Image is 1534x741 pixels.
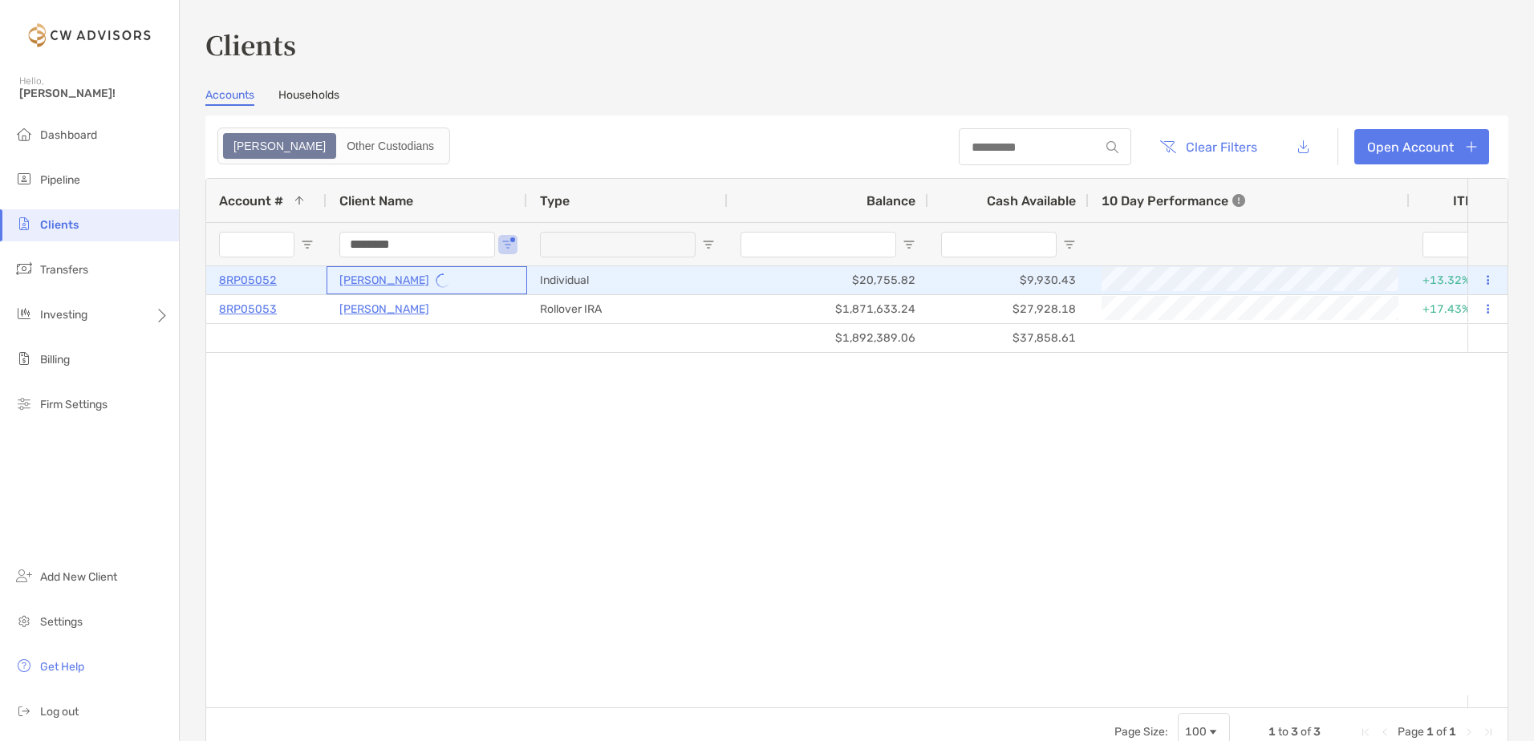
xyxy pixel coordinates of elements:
[1291,725,1298,739] span: 3
[339,299,429,319] a: [PERSON_NAME]
[40,570,117,584] span: Add New Client
[225,135,335,157] div: Zoe
[40,263,88,277] span: Transfers
[928,324,1089,352] div: $37,858.61
[866,193,915,209] span: Balance
[527,266,728,294] div: Individual
[14,259,34,278] img: transfers icon
[702,238,715,251] button: Open Filter Menu
[14,656,34,675] img: get-help icon
[1185,725,1207,739] div: 100
[1359,726,1372,739] div: First Page
[1463,726,1475,739] div: Next Page
[40,128,97,142] span: Dashboard
[1436,725,1447,739] span: of
[205,88,254,106] a: Accounts
[1147,129,1269,164] button: Clear Filters
[1422,232,1474,257] input: ITD Filter Input
[40,660,84,674] span: Get Help
[40,398,108,411] span: Firm Settings
[1106,141,1118,153] img: input icon
[527,295,728,323] div: Rollover IRA
[741,232,896,257] input: Balance Filter Input
[278,88,339,106] a: Households
[540,193,570,209] span: Type
[19,87,169,100] span: [PERSON_NAME]!
[40,173,80,187] span: Pipeline
[1398,725,1424,739] span: Page
[14,124,34,144] img: dashboard icon
[1354,129,1489,164] a: Open Account
[40,705,79,719] span: Log out
[14,701,34,720] img: logout icon
[40,615,83,629] span: Settings
[1453,193,1493,209] div: ITD
[728,295,928,323] div: $1,871,633.24
[1313,725,1321,739] span: 3
[14,169,34,188] img: pipeline icon
[1114,725,1168,739] div: Page Size:
[1278,725,1288,739] span: to
[339,232,495,257] input: Client Name Filter Input
[1102,179,1245,222] div: 10 Day Performance
[903,238,915,251] button: Open Filter Menu
[219,270,277,290] a: 8RP05052
[205,26,1508,63] h3: Clients
[14,566,34,585] img: add_new_client icon
[14,611,34,630] img: settings icon
[14,349,34,368] img: billing icon
[219,299,277,319] a: 8RP05053
[501,238,514,251] button: Open Filter Menu
[1482,726,1495,739] div: Last Page
[14,214,34,233] img: clients icon
[40,308,87,322] span: Investing
[338,135,443,157] div: Other Custodians
[941,232,1057,257] input: Cash Available Filter Input
[40,218,79,232] span: Clients
[987,193,1076,209] span: Cash Available
[928,266,1089,294] div: $9,930.43
[1063,238,1076,251] button: Open Filter Menu
[19,6,160,64] img: Zoe Logo
[219,232,294,257] input: Account # Filter Input
[219,193,283,209] span: Account #
[1378,726,1391,739] div: Previous Page
[728,266,928,294] div: $20,755.82
[301,238,314,251] button: Open Filter Menu
[1422,267,1493,294] div: +13.32%
[1426,725,1434,739] span: 1
[14,394,34,413] img: firm-settings icon
[928,295,1089,323] div: $27,928.18
[339,193,413,209] span: Client Name
[14,304,34,323] img: investing icon
[1268,725,1276,739] span: 1
[217,128,450,164] div: segmented control
[1422,296,1493,322] div: +17.43%
[339,270,429,290] a: [PERSON_NAME]
[1449,725,1456,739] span: 1
[1301,725,1311,739] span: of
[728,324,928,352] div: $1,892,389.06
[40,353,70,366] span: Billing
